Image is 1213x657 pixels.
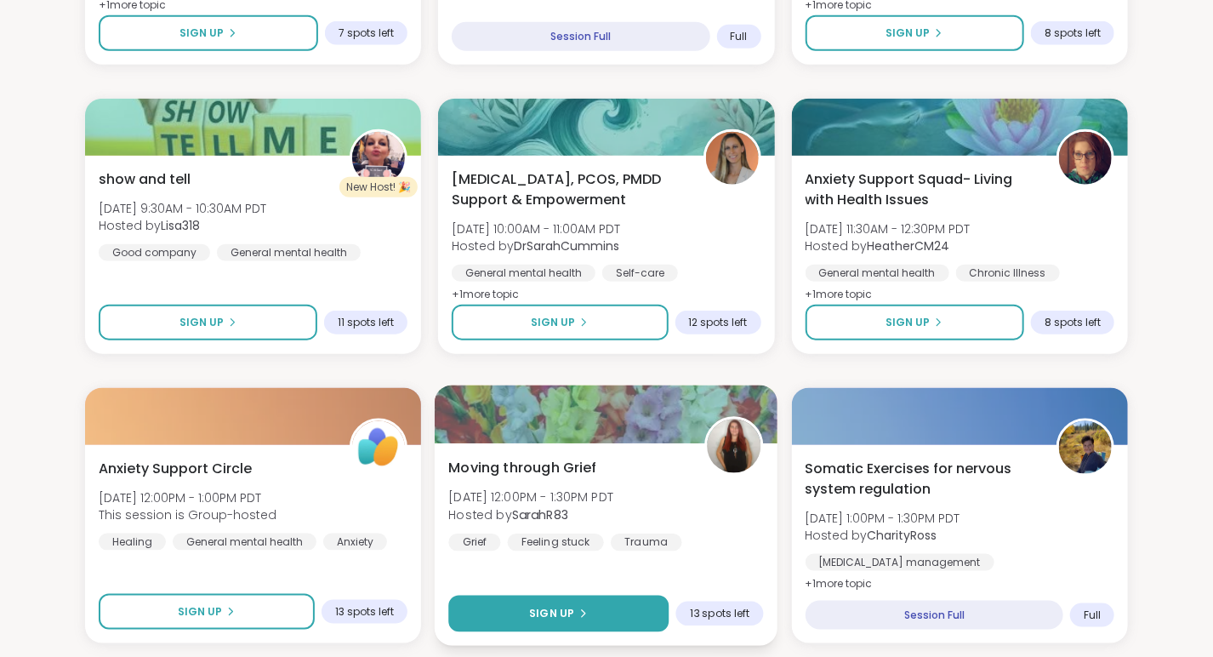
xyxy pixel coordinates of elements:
[217,244,361,261] div: General mental health
[449,458,597,478] span: Moving through Grief
[1059,132,1112,185] img: HeatherCM24
[452,305,668,340] button: Sign Up
[99,244,210,261] div: Good company
[323,534,387,551] div: Anxiety
[449,488,614,506] span: [DATE] 12:00PM - 1:30PM PDT
[868,237,950,254] b: HeatherCM24
[689,316,748,329] span: 12 spots left
[691,607,750,620] span: 13 spots left
[452,169,684,210] span: [MEDICAL_DATA], PCOS, PMDD Support & Empowerment
[886,26,930,41] span: Sign Up
[178,604,222,620] span: Sign Up
[956,265,1060,282] div: Chronic Illness
[99,217,266,234] span: Hosted by
[99,169,191,190] span: show and tell
[99,506,276,523] span: This session is Group-hosted
[339,26,394,40] span: 7 spots left
[1059,421,1112,474] img: CharityRoss
[806,459,1038,500] span: Somatic Exercises for nervous system regulation
[886,315,930,330] span: Sign Up
[99,594,315,630] button: Sign Up
[806,554,994,571] div: [MEDICAL_DATA] management
[806,237,971,254] span: Hosted by
[161,217,200,234] b: Lisa318
[179,26,224,41] span: Sign Up
[449,596,669,632] button: Sign Up
[508,534,604,551] div: Feeling stuck
[611,534,682,551] div: Trauma
[602,265,678,282] div: Self-care
[514,237,619,254] b: DrSarahCummins
[452,22,709,51] div: Session Full
[806,305,1024,340] button: Sign Up
[806,601,1063,630] div: Session Full
[99,459,252,479] span: Anxiety Support Circle
[806,265,949,282] div: General mental health
[1045,316,1101,329] span: 8 spots left
[338,316,394,329] span: 11 spots left
[731,30,748,43] span: Full
[806,169,1038,210] span: Anxiety Support Squad- Living with Health Issues
[99,534,166,551] div: Healing
[868,527,937,544] b: CharityRoss
[352,421,405,474] img: ShareWell
[530,606,575,621] span: Sign Up
[531,315,575,330] span: Sign Up
[806,220,971,237] span: [DATE] 11:30AM - 12:30PM PDT
[449,506,614,523] span: Hosted by
[452,265,595,282] div: General mental health
[706,132,759,185] img: DrSarahCummins
[452,237,620,254] span: Hosted by
[449,534,501,551] div: Grief
[352,132,405,185] img: Lisa318
[99,200,266,217] span: [DATE] 9:30AM - 10:30AM PDT
[452,220,620,237] span: [DATE] 10:00AM - 11:00AM PDT
[99,15,318,51] button: Sign Up
[335,605,394,619] span: 13 spots left
[708,420,761,473] img: SarahR83
[99,489,276,506] span: [DATE] 12:00PM - 1:00PM PDT
[339,177,418,197] div: New Host! 🎉
[806,15,1024,51] button: Sign Up
[806,510,960,527] span: [DATE] 1:00PM - 1:30PM PDT
[99,305,317,340] button: Sign Up
[1045,26,1101,40] span: 8 spots left
[806,527,960,544] span: Hosted by
[173,534,316,551] div: General mental health
[512,506,568,523] b: SarahR83
[1084,608,1101,622] span: Full
[179,315,224,330] span: Sign Up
